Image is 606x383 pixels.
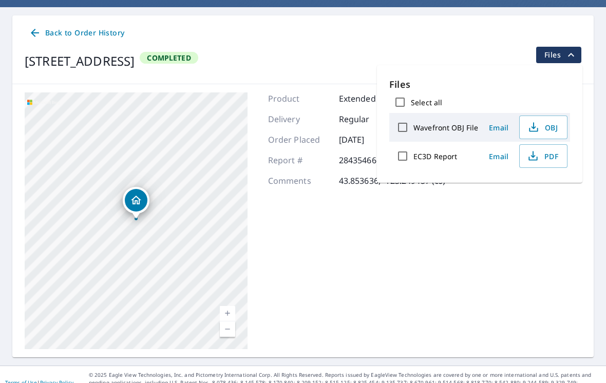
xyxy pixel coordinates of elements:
p: Product [268,92,330,105]
a: Back to Order History [25,24,128,43]
p: Regular [339,113,401,125]
span: PDF [526,150,559,162]
button: Email [482,120,515,136]
span: OBJ [526,121,559,133]
span: Email [486,123,511,132]
p: Extended Cov 3D [339,92,406,105]
span: Completed [141,53,197,63]
p: Order Placed [268,133,330,146]
div: Dropped pin, building 1, Residential property, 80854 Territorial Hwy Eugene, OR 97405-9715 [123,187,149,219]
p: 28435466 [339,154,401,166]
button: OBJ [519,116,567,139]
p: Report # [268,154,330,166]
button: Email [482,148,515,164]
p: Comments [268,175,330,187]
span: Files [544,49,577,61]
p: Delivery [268,113,330,125]
div: [STREET_ADDRESS] [25,52,135,70]
p: [DATE] [339,133,401,146]
label: Select all [411,98,442,107]
a: Current Level 17, Zoom In [220,306,235,321]
span: Back to Order History [29,27,124,40]
label: EC3D Report [413,151,457,161]
button: PDF [519,144,567,168]
button: filesDropdownBtn-28435466 [536,47,581,63]
a: Current Level 17, Zoom Out [220,321,235,337]
p: Files [389,78,570,91]
label: Wavefront OBJ File [413,123,478,132]
p: 43.853636, -123.249457 (cs) [339,175,446,187]
span: Email [486,151,511,161]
